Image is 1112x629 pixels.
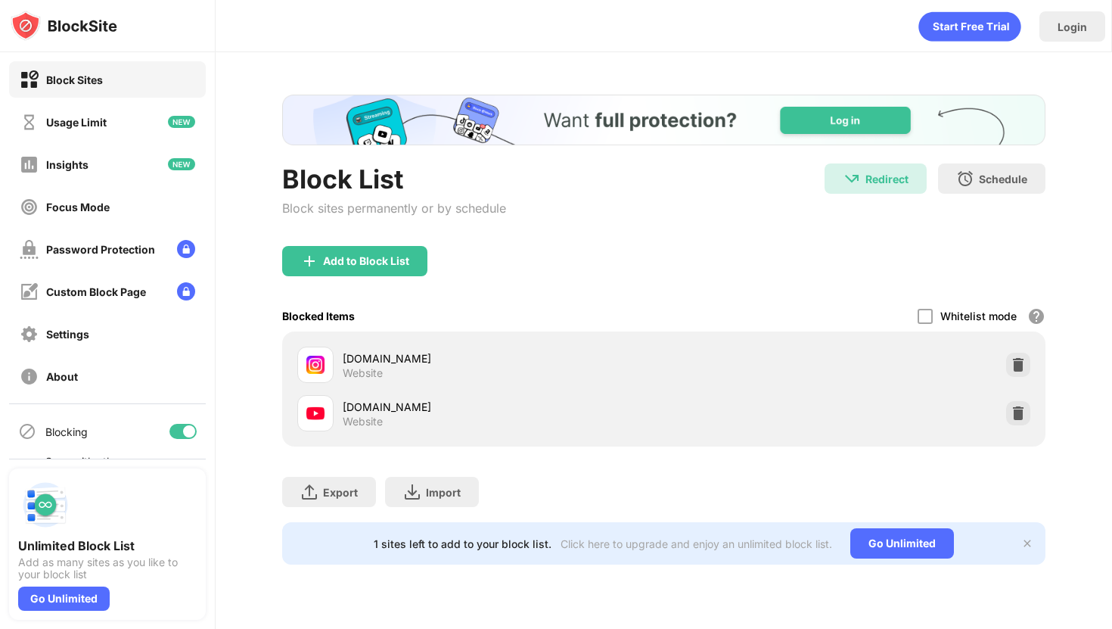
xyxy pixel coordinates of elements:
[306,404,325,422] img: favicons
[46,73,103,86] div: Block Sites
[850,528,954,559] div: Go Unlimited
[46,158,89,171] div: Insights
[11,11,117,41] img: logo-blocksite.svg
[561,537,832,550] div: Click here to upgrade and enjoy an unlimited block list.
[918,11,1021,42] div: animation
[18,556,197,581] div: Add as many sites as you like to your block list
[282,163,506,195] div: Block List
[46,201,110,213] div: Focus Mode
[46,116,107,129] div: Usage Limit
[177,240,195,258] img: lock-menu.svg
[46,285,146,298] div: Custom Block Page
[45,425,88,438] div: Blocking
[46,370,78,383] div: About
[20,282,39,301] img: customize-block-page-off.svg
[168,116,195,128] img: new-icon.svg
[940,310,1017,322] div: Whitelist mode
[343,415,383,428] div: Website
[426,486,461,499] div: Import
[18,538,197,553] div: Unlimited Block List
[20,367,39,386] img: about-off.svg
[46,243,155,256] div: Password Protection
[343,399,663,415] div: [DOMAIN_NAME]
[46,328,89,341] div: Settings
[20,113,39,132] img: time-usage-off.svg
[1058,20,1087,33] div: Login
[18,587,110,611] div: Go Unlimited
[323,255,409,267] div: Add to Block List
[282,95,1045,145] iframe: Banner
[979,173,1027,185] div: Schedule
[282,201,506,216] div: Block sites permanently or by schedule
[20,155,39,174] img: insights-off.svg
[343,366,383,380] div: Website
[282,310,355,322] div: Blocked Items
[20,240,39,259] img: password-protection-off.svg
[20,325,39,344] img: settings-off.svg
[865,173,909,185] div: Redirect
[1021,537,1033,550] img: x-button.svg
[374,537,551,550] div: 1 sites left to add to your block list.
[306,356,325,374] img: favicons
[177,282,195,300] img: lock-menu.svg
[18,478,73,532] img: push-block-list.svg
[18,422,36,441] img: blocking-icon.svg
[168,158,195,170] img: new-icon.svg
[323,486,358,499] div: Export
[45,455,123,481] div: Sync with other devices
[20,198,39,216] img: focus-off.svg
[343,350,663,366] div: [DOMAIN_NAME]
[20,70,39,89] img: block-on.svg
